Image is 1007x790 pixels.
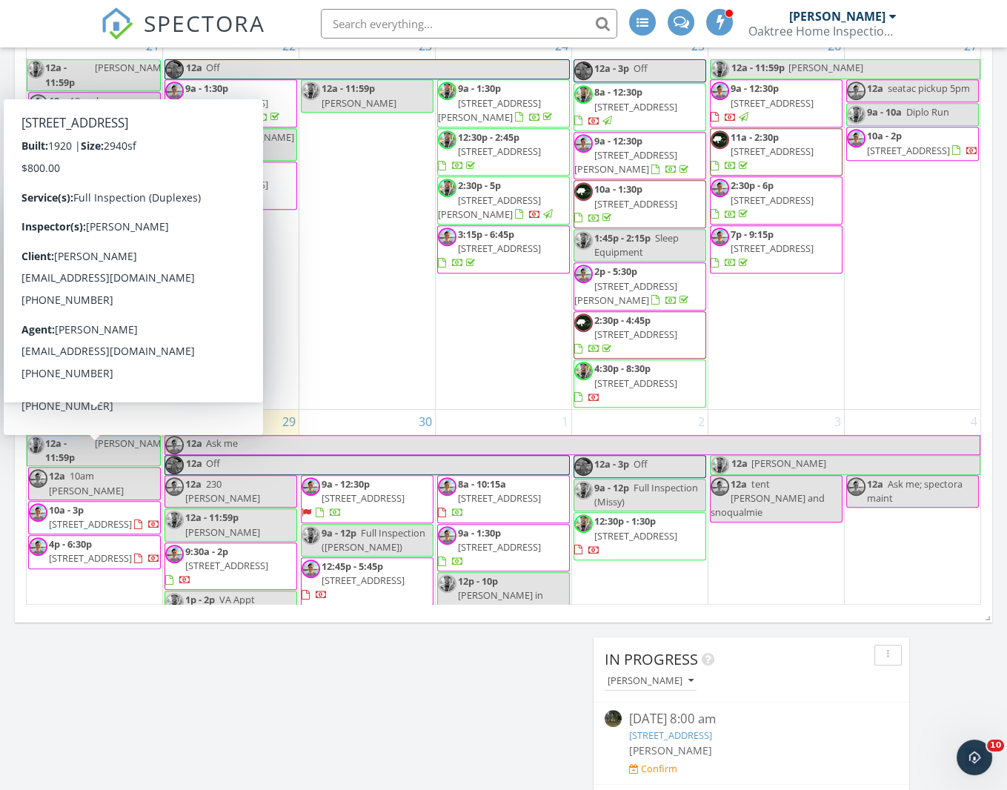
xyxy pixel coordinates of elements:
img: img_2154.jpeg [29,94,47,113]
img: 20210512_131428.jpg [438,574,456,593]
a: Go to October 4, 2025 [968,410,980,434]
img: 8963bb0bd5d14165a88c57d697d8e1c3_1_105_c.jpeg [574,457,593,476]
span: Off [634,457,648,471]
span: SPECTORA [144,7,265,39]
img: 20210512_131428.jpg [574,85,593,104]
a: 8a - 12:30p [STREET_ADDRESS] [574,83,706,131]
a: 3:15p - 6:45p [STREET_ADDRESS] [438,228,541,269]
span: [PERSON_NAME] [629,743,712,757]
a: Go to October 3, 2025 [831,410,844,434]
a: 8a - 10:15a [STREET_ADDRESS] [438,477,541,519]
span: 12:30p - 1:30p [594,514,656,528]
span: [STREET_ADDRESS] [322,491,405,505]
span: [STREET_ADDRESS] [49,551,132,565]
td: Go to September 29, 2025 [163,410,299,689]
span: 9a - 1:30p [458,526,501,540]
a: 2:30p - 5p [STREET_ADDRESS][PERSON_NAME] [437,176,570,225]
td: Go to September 26, 2025 [708,34,844,410]
span: 9:30a - 2p [185,545,228,558]
span: Ask me [206,437,238,450]
span: 12a [185,436,203,454]
span: Sleep Equipment [594,231,679,259]
img: img_2154.jpeg [29,537,47,556]
img: 20210512_131428.jpg [438,179,456,197]
td: Go to September 22, 2025 [163,34,299,410]
span: 10am [PERSON_NAME] [49,469,124,497]
a: 4p - 7:30p [STREET_ADDRESS] [164,162,297,210]
span: 12a [185,60,203,79]
span: [PERSON_NAME] [788,61,863,74]
a: 7p - 9:15p [STREET_ADDRESS] [710,225,843,273]
span: 12:45p - 5:45p [322,560,383,573]
a: Go to September 28, 2025 [143,410,162,434]
a: 9a - 1:30p [STREET_ADDRESS][PERSON_NAME] [164,79,297,127]
a: 10a - 1:30p [STREET_ADDRESS] [574,180,706,228]
span: 3:15p - 6:45p [458,228,514,241]
span: 10a - 3p [49,503,84,517]
img: 20210512_131428.jpg [574,362,593,380]
span: 12a [867,477,883,491]
td: Go to September 30, 2025 [299,410,436,689]
span: [STREET_ADDRESS] [458,491,541,505]
a: 12:45p - 5:45p [STREET_ADDRESS] [301,557,433,605]
span: 12a - 11:59p [731,60,785,79]
span: 9a - 12:30p [594,134,642,147]
img: img_2154.jpeg [165,82,184,100]
span: [STREET_ADDRESS] [594,100,677,113]
a: 12:30p - 1:30p [STREET_ADDRESS] [574,512,706,560]
a: 4:30p - 8:30p [STREET_ADDRESS] [574,362,677,403]
span: Off [206,61,220,74]
a: 12:30p - 2:45p [STREET_ADDRESS] [437,128,570,176]
span: 12:30p - 2:45p [458,130,519,144]
span: 12a [185,477,202,491]
a: 8a - 12:30p [STREET_ADDRESS] [574,85,677,127]
span: 9a - 1:30p [458,82,501,95]
img: img_2154.jpeg [165,436,184,454]
a: 9a - 12:30p [STREET_ADDRESS] [302,477,405,519]
a: 2:30p - 4:45p [STREET_ADDRESS] [574,311,706,359]
a: 7p - 9:15p [STREET_ADDRESS] [711,228,814,269]
a: Go to September 29, 2025 [279,410,299,434]
span: 12a - 3p [594,457,629,471]
a: Go to October 1, 2025 [559,410,571,434]
img: img_2154.jpeg [847,82,865,100]
span: 7p - 9:15p [731,228,774,241]
span: 12a [185,456,203,474]
td: Go to October 2, 2025 [571,410,708,689]
td: Go to September 21, 2025 [27,34,163,410]
span: In Progress [605,649,698,669]
span: Ask me; spectora maint [867,477,963,505]
a: 2:30p - 6p [STREET_ADDRESS] [711,179,814,220]
iframe: Intercom live chat [957,740,992,775]
span: 8a - 12:30p [594,85,642,99]
span: [PERSON_NAME] in afternoon [185,130,294,158]
span: [STREET_ADDRESS] [594,328,677,341]
a: 2:30p - 6p [STREET_ADDRESS] [710,176,843,225]
a: 9a - 1:30p [STREET_ADDRESS] [437,524,570,572]
span: [STREET_ADDRESS][PERSON_NAME] [574,279,677,307]
span: Off [634,62,648,75]
a: 9a - 1:30p [STREET_ADDRESS][PERSON_NAME] [438,82,555,123]
span: [STREET_ADDRESS] [594,197,677,210]
img: 8963bb0bd5d14165a88c57d697d8e1c3_1_105_c.jpeg [165,456,184,474]
span: [STREET_ADDRESS] [594,376,677,390]
td: Go to October 1, 2025 [436,410,572,689]
a: 4p - 6:30p [STREET_ADDRESS] [49,537,160,565]
img: 20210512_131428.jpg [574,514,593,533]
img: oaktree_logo2.jpg [574,182,593,201]
img: img_2154.jpeg [847,477,865,496]
td: Go to October 4, 2025 [844,410,980,689]
a: 10a - 2p [STREET_ADDRESS] [846,127,979,160]
img: 20210512_131428.jpg [165,593,184,611]
div: [PERSON_NAME] [608,676,694,686]
span: 8a - 10:15a [458,477,506,491]
span: tent [PERSON_NAME] and snoqualmie [711,477,825,519]
span: 2p - 8p [185,130,215,144]
a: 9a - 1:30p [STREET_ADDRESS][PERSON_NAME] [437,79,570,127]
span: 10a - 1:30p [594,182,642,196]
span: [PERSON_NAME] [95,437,170,450]
img: 20210512_131428.jpg [27,436,44,454]
span: [STREET_ADDRESS] [731,145,814,158]
a: 11a - 2:30p [STREET_ADDRESS] [710,128,843,176]
img: 20210512_131428.jpg [302,82,320,100]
